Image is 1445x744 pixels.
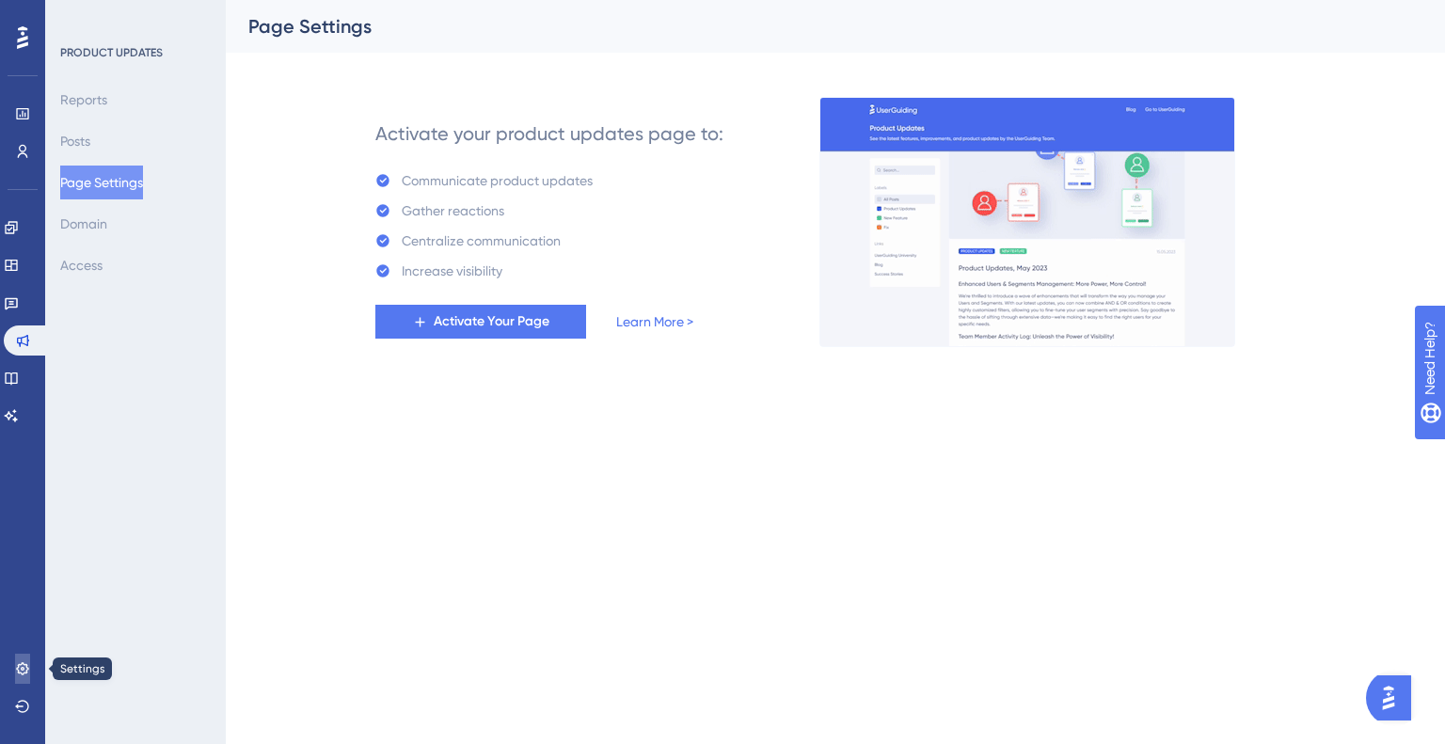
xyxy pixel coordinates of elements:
[402,169,593,192] div: Communicate product updates
[60,124,90,158] button: Posts
[60,45,163,60] div: PRODUCT UPDATES
[402,199,504,222] div: Gather reactions
[375,120,723,147] div: Activate your product updates page to:
[616,310,693,333] a: Learn More >
[60,248,103,282] button: Access
[1366,670,1422,726] iframe: UserGuiding AI Assistant Launcher
[60,166,143,199] button: Page Settings
[44,5,118,27] span: Need Help?
[434,310,549,333] span: Activate Your Page
[248,13,1375,40] div: Page Settings
[402,230,561,252] div: Centralize communication
[402,260,502,282] div: Increase visibility
[375,305,586,339] button: Activate Your Page
[819,97,1235,347] img: 253145e29d1258e126a18a92d52e03bb.gif
[60,207,107,241] button: Domain
[60,83,107,117] button: Reports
